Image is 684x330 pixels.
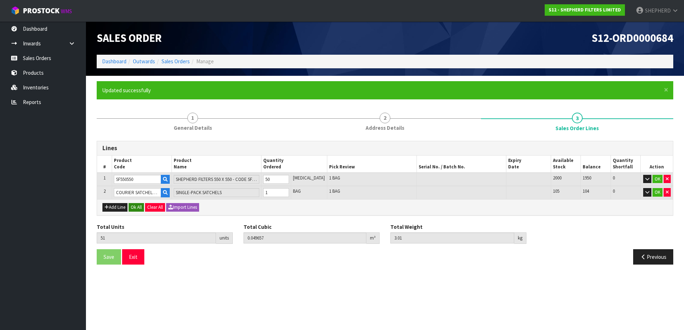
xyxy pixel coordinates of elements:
[652,175,663,183] button: OK
[327,156,417,173] th: Pick Review
[583,175,591,181] span: 1950
[329,175,340,181] span: 1 BAG
[114,175,161,184] input: Code
[293,188,301,194] span: BAG
[244,223,271,231] label: Total Cubic
[172,156,261,173] th: Product Name
[103,175,106,181] span: 1
[261,156,327,173] th: Quantity Ordered
[581,156,611,173] th: Balance
[553,175,562,181] span: 2000
[129,203,144,212] button: Ok All
[641,156,673,173] th: Action
[103,188,106,194] span: 2
[102,58,126,65] a: Dashboard
[613,175,615,181] span: 0
[112,156,172,173] th: Product Code
[114,188,161,197] input: Code
[652,188,663,197] button: OK
[583,188,589,194] span: 104
[11,6,20,15] img: cube-alt.png
[506,156,551,173] th: Expiry Date
[216,232,233,244] div: units
[174,124,212,132] span: General Details
[390,232,514,243] input: Total Weight
[390,223,423,231] label: Total Weight
[23,6,59,15] span: ProStock
[97,249,121,265] button: Save
[380,113,390,123] span: 2
[133,58,155,65] a: Outwards
[244,232,366,243] input: Total Cubic
[145,203,165,212] button: Clear All
[61,8,72,15] small: WMS
[329,188,340,194] span: 1 BAG
[417,156,506,173] th: Serial No. / Batch No.
[196,58,214,65] span: Manage
[97,136,673,270] span: Sales Order Lines
[174,175,259,184] input: Name
[97,31,162,45] span: Sales Order
[366,232,380,244] div: m³
[592,31,673,45] span: S12-ORD0000684
[102,87,151,94] span: Updated successfully
[97,156,112,173] th: #
[97,223,124,231] label: Total Units
[187,113,198,123] span: 1
[174,188,259,197] input: Name
[551,156,581,173] th: Available Stock
[102,145,668,152] h3: Lines
[613,188,615,194] span: 0
[162,58,190,65] a: Sales Orders
[514,232,526,244] div: kg
[102,203,127,212] button: Add Line
[553,188,559,194] span: 105
[664,85,668,95] span: ×
[549,7,621,13] strong: S12 - SHEPHERD FILTERS LIMITED
[645,7,671,14] span: SHEPHERD
[263,175,289,184] input: Qty Ordered
[103,253,114,260] span: Save
[122,249,144,265] button: Exit
[263,188,289,197] input: Qty Ordered
[633,249,673,265] button: Previous
[366,124,404,132] span: Address Details
[97,232,216,243] input: Total Units
[166,203,199,212] button: Import Lines
[555,124,599,132] span: Sales Order Lines
[611,156,640,173] th: Quantity Shortfall
[293,175,325,181] span: [MEDICAL_DATA]
[572,113,583,123] span: 3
